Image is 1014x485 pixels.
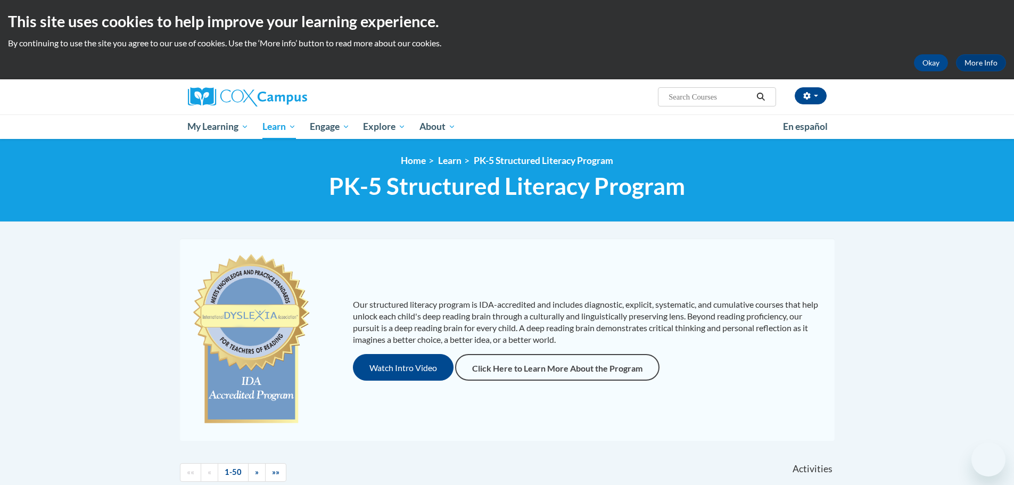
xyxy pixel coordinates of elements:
[401,155,426,166] a: Home
[208,467,211,476] span: «
[248,463,266,482] a: Next
[187,120,249,133] span: My Learning
[971,442,1005,476] iframe: Button to launch messaging window
[218,463,249,482] a: 1-50
[783,121,828,132] span: En español
[455,354,659,381] a: Click Here to Learn More About the Program
[353,354,454,381] button: Watch Intro Video
[795,87,827,104] button: Account Settings
[187,467,194,476] span: ««
[363,120,406,133] span: Explore
[419,120,456,133] span: About
[753,91,769,103] button: Search
[303,114,357,139] a: Engage
[265,463,286,482] a: End
[8,37,1006,49] p: By continuing to use the site you agree to our use of cookies. Use the ‘More info’ button to read...
[474,155,613,166] a: PK-5 Structured Literacy Program
[172,114,843,139] div: Main menu
[353,299,824,346] p: Our structured literacy program is IDA-accredited and includes diagnostic, explicit, systematic, ...
[329,172,685,200] span: PK-5 Structured Literacy Program
[181,114,256,139] a: My Learning
[438,155,461,166] a: Learn
[776,116,835,138] a: En español
[8,11,1006,32] h2: This site uses cookies to help improve your learning experience.
[413,114,463,139] a: About
[310,120,350,133] span: Engage
[262,120,296,133] span: Learn
[188,87,390,106] a: Cox Campus
[356,114,413,139] a: Explore
[180,463,201,482] a: Begining
[191,249,312,430] img: c477cda6-e343-453b-bfce-d6f9e9818e1c.png
[188,87,307,106] img: Cox Campus
[793,463,832,475] span: Activities
[201,463,218,482] a: Previous
[255,467,259,476] span: »
[255,114,303,139] a: Learn
[914,54,948,71] button: Okay
[272,467,279,476] span: »»
[667,91,753,103] input: Search Courses
[956,54,1006,71] a: More Info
